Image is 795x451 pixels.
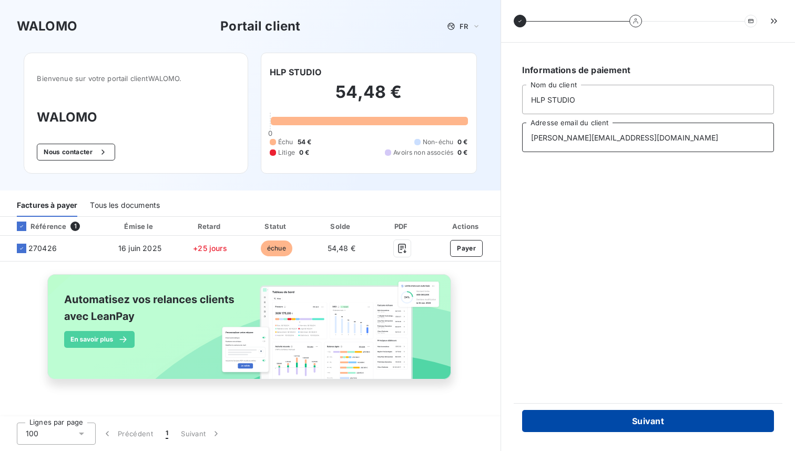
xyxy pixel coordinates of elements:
h2: 54,48 € [270,82,468,113]
button: Payer [450,240,483,257]
span: échue [261,240,292,256]
span: 1 [70,222,80,231]
span: 16 juin 2025 [118,244,161,253]
span: 0 [268,129,272,137]
button: 1 [159,423,175,445]
span: 54,48 € [328,244,355,253]
span: FR [460,22,468,31]
span: Avoirs non associés [393,148,453,157]
div: PDF [375,221,429,232]
button: Suivant [522,410,774,432]
span: 0 € [299,148,309,157]
span: 54 € [298,137,312,147]
span: +25 jours [193,244,227,253]
img: banner [38,268,463,397]
span: Échu [278,137,293,147]
button: Suivant [175,423,228,445]
span: Non-échu [423,137,453,147]
h6: Informations de paiement [522,64,774,76]
span: 1 [166,428,168,439]
div: Factures à payer [17,195,77,217]
button: Nous contacter [37,144,115,161]
span: Litige [278,148,295,157]
span: Bienvenue sur votre portail client WALOMO . [37,74,235,83]
div: Tous les documents [90,195,160,217]
span: 100 [26,428,38,439]
span: 0 € [457,148,467,157]
h3: WALOMO [37,108,235,127]
span: 270426 [28,243,57,254]
div: Statut [246,221,307,232]
input: placeholder [522,123,774,152]
div: Référence [8,222,66,231]
div: Émise le [105,221,174,232]
h3: WALOMO [17,17,77,36]
div: Retard [179,221,242,232]
h3: Portail client [220,17,300,36]
button: Précédent [96,423,159,445]
span: 0 € [457,137,467,147]
div: Solde [311,221,371,232]
h6: HLP STUDIO [270,66,322,78]
div: Actions [433,221,500,232]
input: placeholder [522,85,774,114]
